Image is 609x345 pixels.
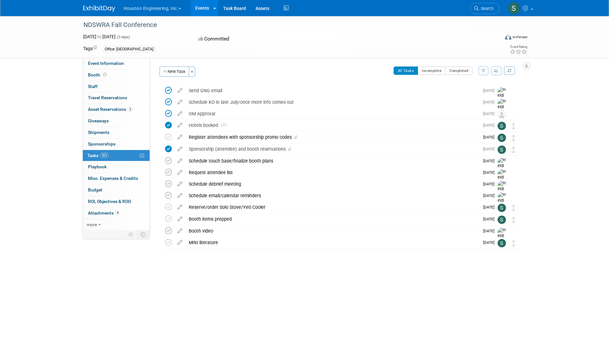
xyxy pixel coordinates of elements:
[100,153,109,158] span: 36%
[504,66,515,75] a: Refresh
[102,72,108,77] span: Booth not reserved yet
[483,88,498,93] span: [DATE]
[103,46,155,53] div: Office: [GEOGRAPHIC_DATA]
[83,115,150,127] a: Giveaways
[88,72,108,77] span: Booth
[88,164,107,169] span: Playbook
[115,210,120,215] span: 4
[512,217,515,223] i: Move task
[512,135,515,141] i: Move task
[87,222,97,227] span: more
[186,97,479,108] div: Schedule KO in late July/once more info comes out
[483,135,498,139] span: [DATE]
[174,170,186,175] a: edit
[498,192,507,215] img: Heidi Joarnt
[83,127,150,138] a: Shipments
[498,99,507,121] img: Heidi Joarnt
[174,204,186,210] a: edit
[174,240,186,245] a: edit
[174,134,186,140] a: edit
[418,66,446,75] button: Incomplete
[498,87,507,110] img: Heidi Joarnt
[136,230,150,239] td: Toggle Event Tabs
[87,153,109,158] span: Tasks
[128,107,133,112] span: 2
[498,239,506,247] img: Shawn Mistelski
[483,170,498,175] span: [DATE]
[512,123,515,129] i: Move task
[483,147,498,151] span: [DATE]
[462,33,528,43] div: Event Format
[174,158,186,164] a: edit
[483,100,498,104] span: [DATE]
[186,202,479,213] div: Reserve/order Solo Stove/Yeti Cooler
[498,134,506,142] img: Shawn Mistelski
[498,216,506,224] img: Shawn Mistelski
[510,45,527,49] div: Event Rating
[483,205,498,209] span: [DATE]
[88,210,120,216] span: Attachments
[498,110,506,119] img: Unassigned
[483,217,498,221] span: [DATE]
[498,122,506,130] img: Shawn Mistelski
[470,3,500,14] a: Search
[498,157,507,180] img: Heidi Joarnt
[498,169,507,192] img: Heidi Joarnt
[186,132,479,143] div: Register attendees with sponsorship promo codes
[186,167,479,178] div: Request attendee list
[83,5,115,12] img: ExhibitDay
[186,85,479,96] div: Send GNG email
[81,19,490,31] div: NDSWRA Fall Conference
[83,104,150,115] a: Asset Reservations2
[174,146,186,152] a: edit
[88,107,133,112] span: Asset Reservations
[83,58,150,69] a: Event Information
[174,88,186,93] a: edit
[196,33,338,45] div: Committed
[117,35,130,39] span: (3 days)
[479,6,493,11] span: Search
[83,173,150,184] a: Misc. Expenses & Credits
[88,118,109,123] span: Giveaways
[174,228,186,234] a: edit
[498,146,506,154] img: Shawn Mistelski
[174,99,186,105] a: edit
[394,66,418,75] button: All Tasks
[83,184,150,196] a: Budget
[174,181,186,187] a: edit
[88,130,109,135] span: Shipments
[483,159,498,163] span: [DATE]
[498,181,507,203] img: Heidi Joarnt
[83,69,150,81] a: Booth
[174,193,186,199] a: edit
[83,92,150,103] a: Travel Reservations
[186,214,479,225] div: Booth items prepped
[508,2,520,14] img: Shawn Mistelski
[512,147,515,153] i: Move task
[218,124,227,128] span: 1
[483,123,498,128] span: [DATE]
[498,227,507,250] img: Heidi Joarnt
[483,193,498,198] span: [DATE]
[88,187,102,192] span: Budget
[512,35,527,40] div: In-Person
[512,240,515,246] i: Move task
[186,108,479,119] div: OM Approval
[83,45,97,53] td: Tags
[505,34,511,40] img: Format-Inperson.png
[186,237,479,248] div: Mrkt literature
[83,219,150,230] a: more
[445,66,473,75] button: Completed
[160,66,189,77] button: New Task
[498,204,506,212] img: Shawn Mistelski
[88,95,127,100] span: Travel Reservations
[483,229,498,233] span: [DATE]
[483,111,498,116] span: [DATE]
[186,179,479,190] div: Schedule debrief meeting
[83,34,116,39] span: [DATE] [DATE]
[483,240,498,245] span: [DATE]
[88,84,98,89] span: Staff
[83,150,150,161] a: Tasks36%
[186,226,479,236] div: Booth video
[174,122,186,128] a: edit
